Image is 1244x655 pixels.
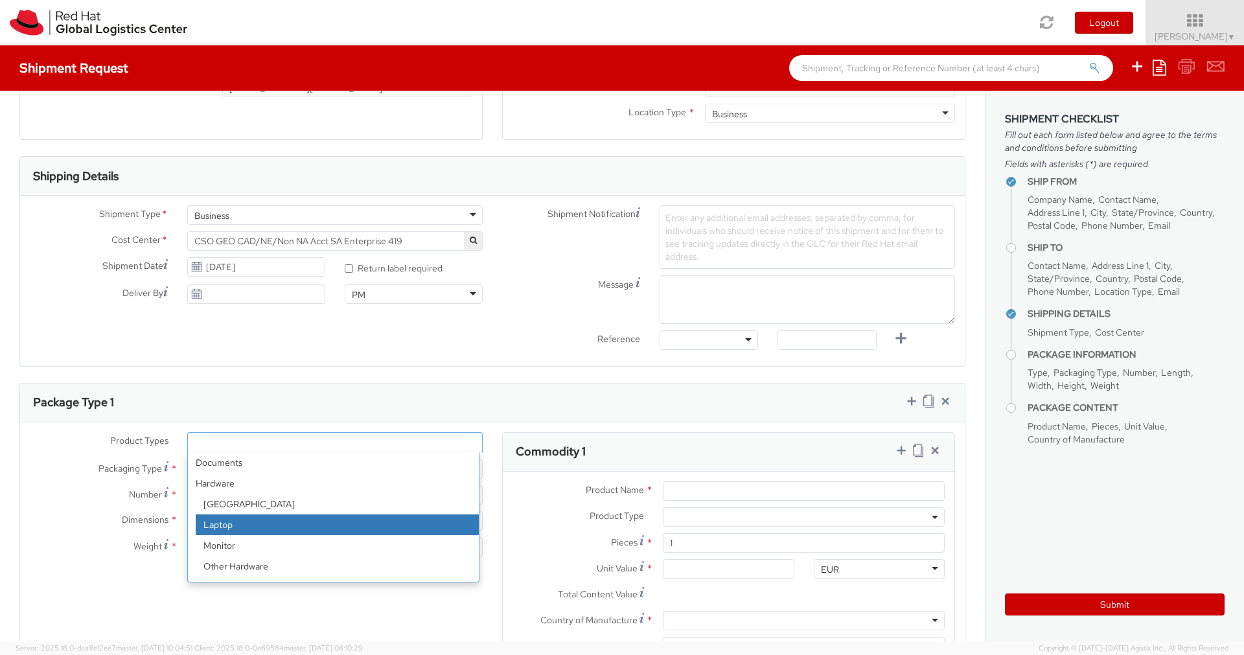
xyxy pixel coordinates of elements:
span: Shipment Type [99,207,161,222]
h3: Commodity 1 [516,445,586,458]
span: Cost Center [111,233,161,248]
li: Other Hardware [196,556,479,577]
span: City [1090,207,1106,218]
span: Product Types [110,435,168,446]
span: ▼ [1228,32,1236,42]
span: Deliver By [122,286,163,300]
span: Packaging Type [1054,367,1117,378]
span: Product Name [586,484,644,496]
h3: Package Type 1 [33,396,114,409]
span: Client: 2025.18.0-0e69584 [194,643,363,652]
span: Country [1096,273,1128,284]
h4: Ship To [1028,243,1225,253]
h4: Package Content [1028,403,1225,413]
span: Length [1161,367,1191,378]
span: Description [598,639,644,651]
li: Monitor [196,535,479,556]
h3: Shipment Checklist [1005,113,1225,125]
span: Email [1158,286,1180,297]
span: CSO GEO CAD/NE/Non NA Acct SA Enterprise 419 [194,235,476,247]
span: Location Type [1094,286,1152,297]
h3: Shipping Details [33,170,119,183]
span: master, [DATE] 08:10:29 [284,643,363,652]
span: Number [129,488,162,500]
span: Unit Value [1124,420,1165,432]
li: Documents [188,452,479,473]
h4: Shipping Details [1028,309,1225,319]
span: Server: 2025.18.0-daa1fe12ee7 [16,643,192,652]
span: Cost Center [1095,327,1144,338]
span: Postal Code [1134,273,1182,284]
label: Return label required [345,260,444,275]
span: Height [1057,380,1085,391]
span: Country of Manufacture [1028,433,1125,445]
li: Laptop [196,514,479,535]
span: Shipment Type [1028,327,1089,338]
span: Contact Name [1028,260,1086,271]
span: Company Name [1028,194,1092,205]
span: Number [1123,367,1155,378]
span: Dimensions [122,514,168,525]
li: Server [196,577,479,597]
span: Type [1028,367,1048,378]
h4: Ship From [1028,177,1225,187]
input: Shipment, Tracking or Reference Number (at least 4 chars) [789,55,1113,81]
h4: Shipment Request [19,61,128,75]
input: Return label required [345,264,353,273]
span: State/Province [1112,207,1174,218]
span: City [1155,260,1170,271]
span: Phone Number [1081,220,1142,231]
span: Fields with asterisks (*) are required [1005,157,1225,170]
span: Phone Number [1028,286,1088,297]
span: Total Content Value [558,588,638,600]
strong: Hardware [188,473,479,494]
span: Message [598,279,634,290]
span: Unit Value [597,562,638,574]
span: Product Name [1028,420,1086,432]
span: [PERSON_NAME] [1155,30,1236,42]
li: [GEOGRAPHIC_DATA] [196,494,479,514]
span: Country of Manufacture [540,614,638,626]
span: Fill out each form listed below and agree to the terms and conditions before submitting [1005,128,1225,154]
span: State/Province [1028,273,1090,284]
span: Email [1148,220,1170,231]
span: Width [1028,380,1052,391]
span: Copyright © [DATE]-[DATE] Agistix Inc., All Rights Reserved [1039,643,1228,654]
div: Business [194,209,229,222]
h4: Package Information [1028,350,1225,360]
li: Hardware [188,473,479,618]
span: Weight [1090,380,1119,391]
span: Country [1180,207,1212,218]
div: Business [712,108,747,121]
span: Postal Code [1028,220,1076,231]
span: Packaging Type [98,463,162,474]
span: Address Line 1 [1028,207,1085,218]
span: Enter any additional email addresses, separated by comma, for individuals who should receive noti... [665,212,943,262]
span: Shipment Notification [547,207,636,221]
span: Pieces [611,536,638,548]
div: PM [352,288,365,301]
span: Shipment Date [102,259,163,273]
span: Address Line 1 [1092,260,1149,271]
span: CSO GEO CAD/NE/Non NA Acct SA Enterprise 419 [187,231,483,251]
span: Reference [597,333,640,345]
div: EUR [821,563,839,576]
span: Location Type [628,106,686,118]
span: Contact Name [1098,194,1157,205]
img: rh-logistics-00dfa346123c4ec078e1.svg [10,10,187,36]
button: Logout [1075,12,1133,34]
button: Submit [1005,593,1225,615]
span: master, [DATE] 10:04:51 [116,643,192,652]
span: Pieces [1092,420,1118,432]
span: Weight [133,540,162,552]
span: Product Type [590,510,644,522]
